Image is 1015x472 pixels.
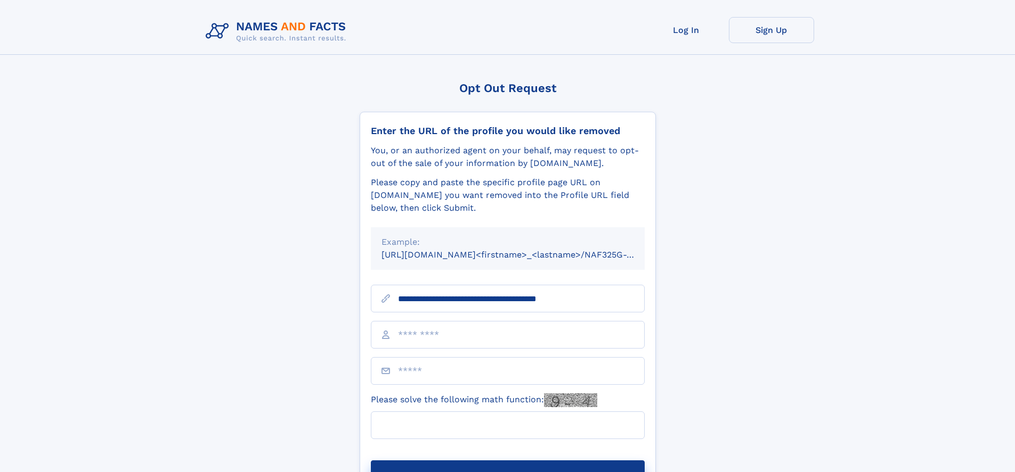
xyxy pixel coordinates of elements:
div: Please copy and paste the specific profile page URL on [DOMAIN_NAME] you want removed into the Pr... [371,176,645,214]
a: Sign Up [729,17,814,43]
div: Example: [381,236,634,249]
small: [URL][DOMAIN_NAME]<firstname>_<lastname>/NAF325G-xxxxxxxx [381,250,665,260]
a: Log In [644,17,729,43]
img: Logo Names and Facts [201,17,355,46]
div: You, or an authorized agent on your behalf, may request to opt-out of the sale of your informatio... [371,144,645,170]
div: Enter the URL of the profile you would like removed [371,125,645,137]
div: Opt Out Request [360,81,656,95]
label: Please solve the following math function: [371,393,597,407]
